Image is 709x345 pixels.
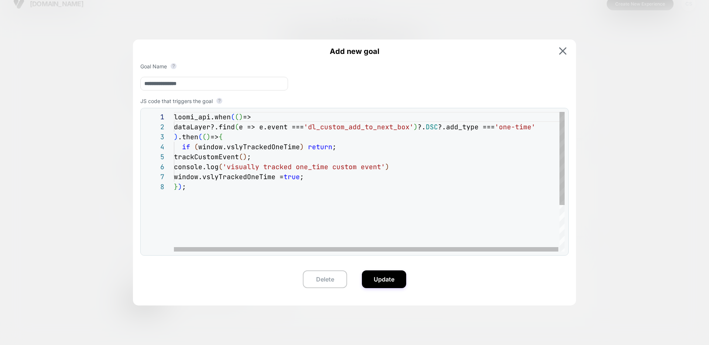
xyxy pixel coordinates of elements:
span: ; [182,182,186,191]
span: ( [239,153,243,161]
span: console.log [174,163,219,171]
span: if [182,143,190,151]
span: ) [300,143,304,151]
span: trackCustomEvent [174,153,239,161]
span: ; [332,143,336,151]
span: ( [194,143,198,151]
div: 4 [144,142,164,152]
span: ; [300,172,304,181]
span: window.vslyTrackedOneTime [198,143,300,151]
span: ; [247,153,251,161]
span: true [284,172,300,181]
span: 'visually tracked one_time custom event' [223,163,385,171]
div: 5 [144,152,164,162]
span: window.vslyTrackedOneTime = [174,172,284,181]
span: ) [178,182,182,191]
span: return [308,143,332,151]
span: ) [243,153,247,161]
span: } [174,182,178,191]
div: 8 [144,182,164,192]
div: 6 [144,162,164,172]
span: ) [385,163,389,171]
div: 7 [144,172,164,182]
span: ( [219,163,223,171]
